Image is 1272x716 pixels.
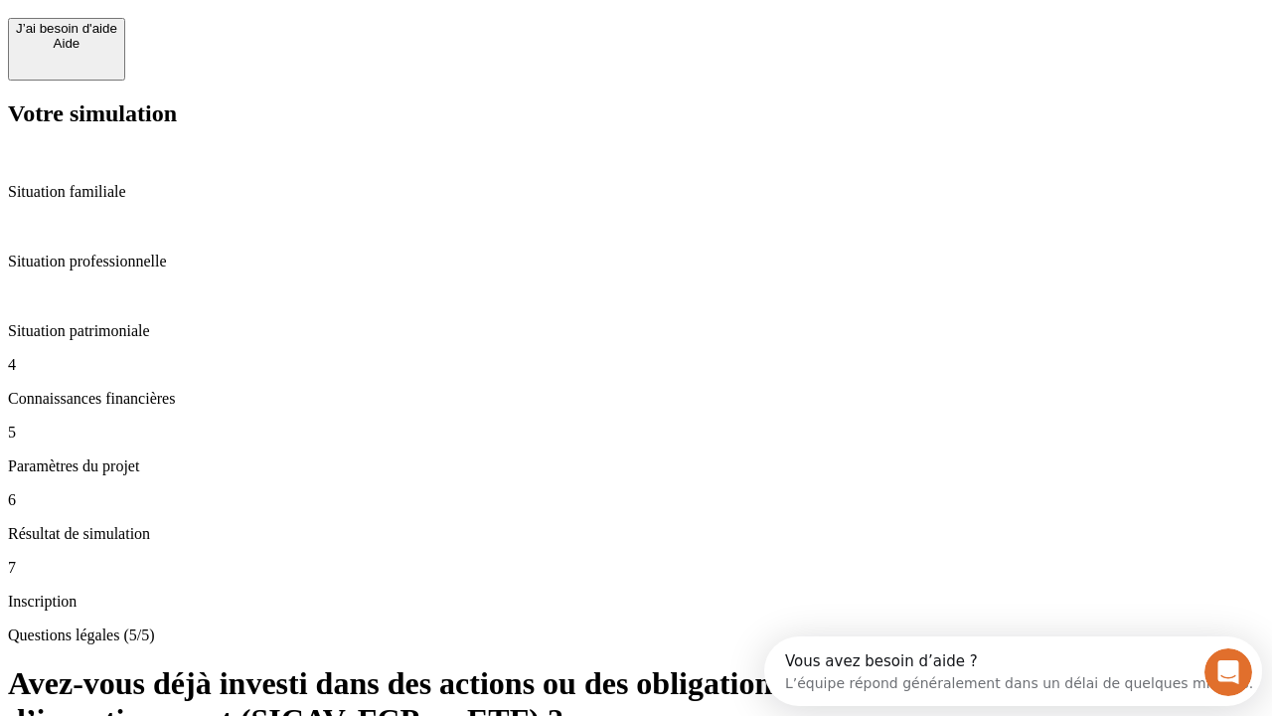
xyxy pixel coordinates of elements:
[8,457,1264,475] p: Paramètres du projet
[16,36,117,51] div: Aide
[16,21,117,36] div: J’ai besoin d'aide
[8,253,1264,270] p: Situation professionnelle
[8,8,548,63] div: Ouvrir le Messenger Intercom
[8,593,1264,611] p: Inscription
[8,491,1264,509] p: 6
[8,100,1264,127] h2: Votre simulation
[8,322,1264,340] p: Situation patrimoniale
[8,424,1264,442] p: 5
[8,559,1264,577] p: 7
[8,18,125,81] button: J’ai besoin d'aideAide
[8,626,1264,644] p: Questions légales (5/5)
[8,390,1264,408] p: Connaissances financières
[8,183,1264,201] p: Situation familiale
[1204,648,1252,696] iframe: Intercom live chat
[8,356,1264,374] p: 4
[21,17,489,33] div: Vous avez besoin d’aide ?
[8,525,1264,543] p: Résultat de simulation
[764,636,1262,706] iframe: Intercom live chat discovery launcher
[21,33,489,54] div: L’équipe répond généralement dans un délai de quelques minutes.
